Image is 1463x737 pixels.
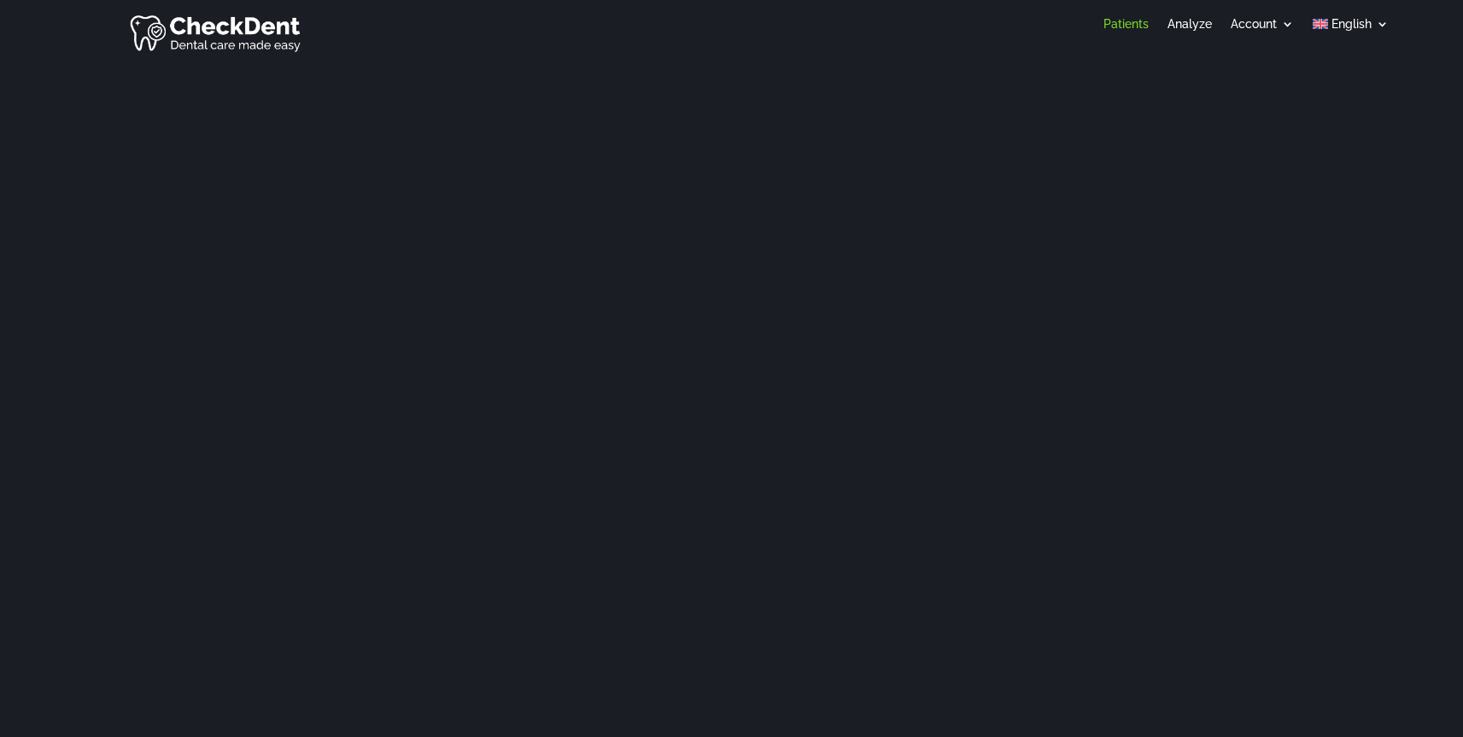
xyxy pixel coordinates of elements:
a: English [1313,18,1389,37]
a: Patients [1103,18,1149,37]
img: Checkdent Logo [130,11,303,54]
a: Account [1231,18,1294,37]
a: Analyze [1167,18,1212,37]
span: English [1331,18,1372,30]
